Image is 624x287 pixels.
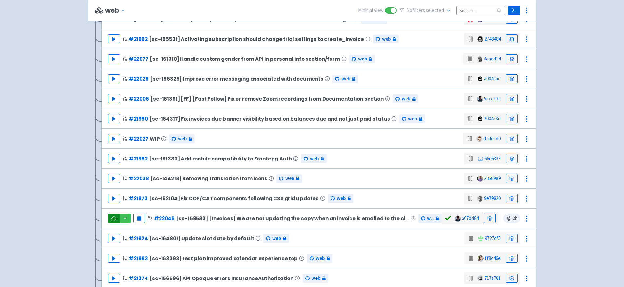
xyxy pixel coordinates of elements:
[149,276,293,281] span: [sc-156596] API Opaque errors InsuranceAuthorization
[408,115,417,123] span: web
[129,56,148,62] a: #22077
[176,216,410,221] span: [sc-159583] [Invoices] We are not updating the copy when an invoice is emailed to the client in c...
[301,154,327,163] a: web
[129,115,148,122] a: #21950
[484,95,501,102] a: 5cce13a
[272,235,281,242] span: web
[427,215,434,222] span: web
[508,6,520,15] a: Terminal
[150,56,340,62] span: [sc-161310] Handle custom gender from API in personal info section/form
[332,75,358,83] a: web
[462,215,479,221] a: a67dd84
[393,94,418,103] a: web
[316,255,325,262] span: web
[307,254,332,263] a: web
[150,176,267,181] span: [sc-144218] Removing translation from icons
[484,76,501,82] a: a004cae
[129,275,148,282] a: #21374
[108,94,120,103] button: Play
[263,234,289,243] a: web
[328,194,353,203] a: web
[150,96,384,102] span: [sc-161381] [FF] [Fast Follow] Fix or remove Zoom recordings from Documentation section
[129,255,148,262] a: #21983
[312,275,320,282] span: web
[108,194,120,203] button: Play
[108,174,120,183] button: Play
[133,214,145,223] button: Pause
[105,7,128,14] button: web
[108,274,120,283] button: Play
[358,55,367,63] span: web
[108,154,120,163] button: Play
[485,235,501,241] a: 9727cf5
[484,195,501,201] a: 9e79820
[150,76,323,82] span: [sc-156325] Improve error messaging associated with documents
[349,55,375,63] a: web
[276,174,302,183] a: web
[108,34,120,43] button: Play
[337,195,346,202] span: web
[149,236,254,241] span: [sc-164801] Update slot date by default
[108,134,120,143] button: Play
[149,156,292,161] span: [sc-161383] Add mobile compatibility to Frontegg Auth
[382,35,391,43] span: web
[129,76,149,82] a: #22026
[484,155,501,161] a: 66c6333
[149,196,319,201] span: [sc-162104] Fix COP/CAT components following CSS grid updates
[149,256,298,261] span: [sc-163393] test plan improved calendar experience top
[418,214,442,223] a: web
[285,175,294,182] span: web
[108,234,120,243] button: Play
[426,7,444,13] span: selected
[129,155,148,162] a: #21952
[178,135,187,143] span: web
[149,116,390,122] span: [sc-164317] Fix invoices due banner visibility based on balances due and not just paid status
[456,6,505,15] input: Search...
[341,75,350,83] span: web
[129,235,148,242] a: #21924
[129,95,149,102] a: #22006
[149,36,364,42] span: [sc-165531] Activating subscription should change trial settings to create_invoice
[129,175,149,182] a: #22038
[484,36,501,42] a: 2748484
[129,135,148,142] a: #22027
[169,134,195,143] a: web
[150,136,160,142] span: WIP
[154,215,175,222] a: #22046
[485,255,501,261] a: ff8c46e
[373,35,399,43] a: web
[399,114,425,123] a: web
[129,195,148,202] a: #21973
[108,54,120,63] button: Play
[108,254,120,263] button: Play
[129,36,148,42] a: #21992
[503,214,520,223] span: 2 h
[310,155,319,162] span: web
[484,56,501,62] a: 4eacd14
[483,135,501,142] a: d1dccd0
[108,74,120,83] button: Play
[484,175,501,181] a: 28589e9
[484,275,501,281] a: 717a781
[407,7,444,14] span: No filter s
[484,115,501,122] a: 300453d
[402,95,410,103] span: web
[303,274,328,283] a: web
[358,7,384,14] span: Minimal view
[108,114,120,123] button: Play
